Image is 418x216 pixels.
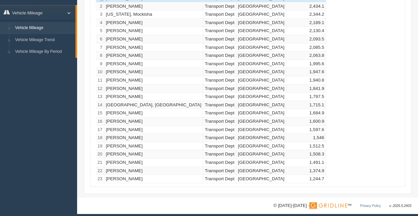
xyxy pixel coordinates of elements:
[236,27,286,35] td: [GEOGRAPHIC_DATA]
[96,35,104,43] td: 6
[104,27,203,35] td: [PERSON_NAME]
[104,109,203,117] td: [PERSON_NAME]
[96,167,104,175] td: 22
[96,76,104,85] td: 11
[104,68,203,76] td: [PERSON_NAME]
[96,68,104,76] td: 10
[96,117,104,126] td: 16
[286,76,326,85] td: 1,940.8
[203,27,236,35] td: Transport Dept
[203,158,236,167] td: Transport Dept
[104,85,203,93] td: [PERSON_NAME]
[104,101,203,109] td: [GEOGRAPHIC_DATA], [GEOGRAPHIC_DATA]
[104,2,203,11] td: [PERSON_NAME]
[286,126,326,134] td: 1,597.6
[236,76,286,85] td: [GEOGRAPHIC_DATA]
[104,175,203,183] td: [PERSON_NAME]
[286,19,326,27] td: 2,189.1
[286,134,326,142] td: 1,546
[236,51,286,60] td: [GEOGRAPHIC_DATA]
[360,204,381,208] a: Privacy Policy
[96,27,104,35] td: 5
[236,93,286,101] td: [GEOGRAPHIC_DATA]
[236,43,286,52] td: [GEOGRAPHIC_DATA]
[286,43,326,52] td: 2,085.5
[96,126,104,134] td: 17
[104,10,203,19] td: [US_STATE], Mockisha
[104,158,203,167] td: [PERSON_NAME]
[203,101,236,109] td: Transport Dept
[96,85,104,93] td: 12
[236,134,286,142] td: [GEOGRAPHIC_DATA]
[236,10,286,19] td: [GEOGRAPHIC_DATA]
[96,101,104,109] td: 14
[286,10,326,19] td: 2,344.2
[236,175,286,183] td: [GEOGRAPHIC_DATA]
[286,60,326,68] td: 1,995.6
[96,175,104,183] td: 23
[236,35,286,43] td: [GEOGRAPHIC_DATA]
[96,2,104,11] td: 2
[236,60,286,68] td: [GEOGRAPHIC_DATA]
[96,109,104,117] td: 15
[12,34,75,46] a: Vehicle Mileage Trend
[203,35,236,43] td: Transport Dept
[203,126,236,134] td: Transport Dept
[203,60,236,68] td: Transport Dept
[203,150,236,158] td: Transport Dept
[236,142,286,150] td: [GEOGRAPHIC_DATA]
[12,46,75,58] a: Vehicle Mileage By Period
[203,19,236,27] td: Transport Dept
[96,150,104,158] td: 20
[96,142,104,150] td: 19
[286,93,326,101] td: 1,797.5
[96,134,104,142] td: 18
[286,117,326,126] td: 1,600.9
[286,142,326,150] td: 1,512.5
[104,43,203,52] td: [PERSON_NAME]
[203,85,236,93] td: Transport Dept
[390,204,411,208] span: v. 2025.5.2403
[286,167,326,175] td: 1,374.9
[236,109,286,117] td: [GEOGRAPHIC_DATA]
[104,142,203,150] td: [PERSON_NAME]
[104,19,203,27] td: [PERSON_NAME]
[274,202,411,209] div: © [DATE]-[DATE] - ™
[96,51,104,60] td: 8
[286,27,326,35] td: 2,130.4
[203,76,236,85] td: Transport Dept
[236,101,286,109] td: [GEOGRAPHIC_DATA]
[286,175,326,183] td: 1,244.7
[104,76,203,85] td: [PERSON_NAME]
[236,150,286,158] td: [GEOGRAPHIC_DATA]
[203,142,236,150] td: Transport Dept
[203,43,236,52] td: Transport Dept
[104,51,203,60] td: [PERSON_NAME]
[96,158,104,167] td: 21
[286,101,326,109] td: 1,715.1
[203,2,236,11] td: Transport Dept
[96,60,104,68] td: 9
[236,167,286,175] td: [GEOGRAPHIC_DATA]
[203,109,236,117] td: Transport Dept
[104,150,203,158] td: [PERSON_NAME]
[96,43,104,52] td: 7
[286,68,326,76] td: 1,947.6
[236,85,286,93] td: [GEOGRAPHIC_DATA]
[203,134,236,142] td: Transport Dept
[104,117,203,126] td: [PERSON_NAME]
[203,167,236,175] td: Transport Dept
[286,109,326,117] td: 1,684.9
[104,35,203,43] td: [PERSON_NAME]
[203,68,236,76] td: Transport Dept
[12,22,75,34] a: Vehicle Mileage
[236,19,286,27] td: [GEOGRAPHIC_DATA]
[96,93,104,101] td: 13
[203,117,236,126] td: Transport Dept
[104,167,203,175] td: [PERSON_NAME]
[104,134,203,142] td: [PERSON_NAME]
[236,126,286,134] td: [GEOGRAPHIC_DATA]
[104,93,203,101] td: [PERSON_NAME]
[104,60,203,68] td: [PERSON_NAME]
[286,150,326,158] td: 1,508.3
